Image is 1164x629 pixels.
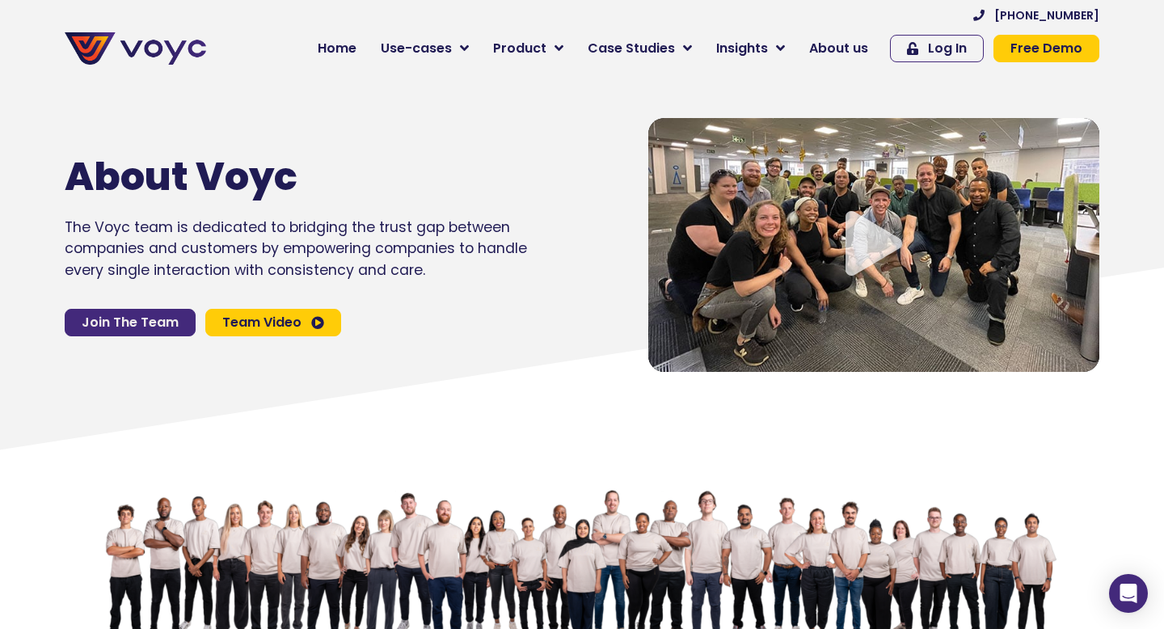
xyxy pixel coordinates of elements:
h1: About Voyc [65,154,479,201]
span: Case Studies [588,39,675,58]
a: Team Video [205,309,341,336]
a: Case Studies [576,32,704,65]
a: About us [797,32,880,65]
span: About us [809,39,868,58]
span: [PHONE_NUMBER] [994,10,1099,21]
span: Team Video [222,316,302,329]
span: Join The Team [82,316,179,329]
span: Free Demo [1010,42,1082,55]
a: Product [481,32,576,65]
a: Free Demo [993,35,1099,62]
span: Product [493,39,546,58]
span: Log In [928,42,967,55]
div: Open Intercom Messenger [1109,574,1148,613]
a: [PHONE_NUMBER] [973,10,1099,21]
img: voyc-full-logo [65,32,206,65]
span: Use-cases [381,39,452,58]
p: The Voyc team is dedicated to bridging the trust gap between companies and customers by empowerin... [65,217,527,281]
a: Insights [704,32,797,65]
a: Home [306,32,369,65]
a: Use-cases [369,32,481,65]
span: Insights [716,39,768,58]
a: Join The Team [65,309,196,336]
span: Home [318,39,356,58]
div: Video play button [841,211,906,278]
a: Log In [890,35,984,62]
